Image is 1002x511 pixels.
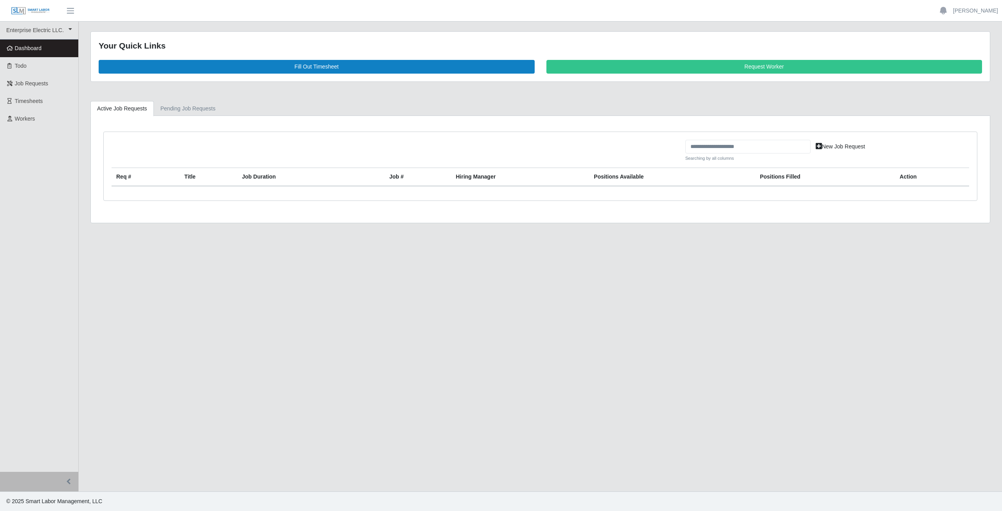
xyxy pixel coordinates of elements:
[99,40,982,52] div: Your Quick Links
[15,80,49,87] span: Job Requests
[90,101,154,116] a: Active Job Requests
[755,168,895,186] th: Positions Filled
[15,63,27,69] span: Todo
[811,140,870,153] a: New Job Request
[15,98,43,104] span: Timesheets
[11,7,50,15] img: SLM Logo
[154,101,222,116] a: Pending Job Requests
[589,168,755,186] th: Positions Available
[99,60,535,74] a: Fill Out Timesheet
[6,498,102,504] span: © 2025 Smart Labor Management, LLC
[895,168,969,186] th: Action
[451,168,589,186] th: Hiring Manager
[546,60,982,74] a: Request Worker
[15,45,42,51] span: Dashboard
[237,168,358,186] th: Job Duration
[180,168,237,186] th: Title
[385,168,451,186] th: Job #
[685,155,811,162] small: Searching by all columns
[112,168,180,186] th: Req #
[15,116,35,122] span: Workers
[953,7,998,15] a: [PERSON_NAME]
